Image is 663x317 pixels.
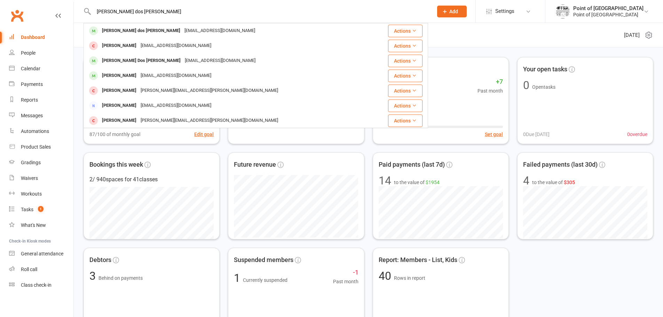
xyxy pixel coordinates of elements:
[21,113,43,118] div: Messages
[89,130,140,138] span: 87/100 of monthly goal
[523,130,550,138] span: 0 Due [DATE]
[100,56,183,66] div: [PERSON_NAME] Dos [PERSON_NAME]
[564,180,575,185] span: $305
[9,108,73,124] a: Messages
[624,31,640,39] span: [DATE]
[556,5,570,18] img: thumb_image1609667577.png
[21,160,41,165] div: Gradings
[379,269,394,283] span: 40
[9,186,73,202] a: Workouts
[21,282,52,288] div: Class check-in
[333,278,358,285] span: Past month
[394,179,440,186] span: to the value of
[21,144,51,150] div: Product Sales
[100,26,182,36] div: [PERSON_NAME] dos [PERSON_NAME]
[532,179,575,186] span: to the value of
[21,222,46,228] div: What's New
[388,55,423,67] button: Actions
[234,255,293,265] span: Suspended members
[495,3,514,19] span: Settings
[21,81,43,87] div: Payments
[9,45,73,61] a: People
[100,101,139,111] div: [PERSON_NAME]
[333,268,358,278] span: -1
[183,56,258,66] div: [EMAIL_ADDRESS][DOMAIN_NAME]
[477,87,503,95] span: Past month
[523,175,529,186] div: 4
[21,34,45,40] div: Dashboard
[388,40,423,52] button: Actions
[9,246,73,262] a: General attendance kiosk mode
[21,267,37,272] div: Roll call
[100,41,139,51] div: [PERSON_NAME]
[523,160,598,170] span: Failed payments (last 30d)
[9,30,73,45] a: Dashboard
[21,175,38,181] div: Waivers
[9,77,73,92] a: Payments
[139,101,213,111] div: [EMAIL_ADDRESS][DOMAIN_NAME]
[388,100,423,112] button: Actions
[9,262,73,277] a: Roll call
[532,84,555,90] span: Open tasks
[379,255,457,265] span: Report: Members - List, Kids
[234,160,276,170] span: Future revenue
[388,114,423,127] button: Actions
[21,66,40,71] div: Calendar
[243,277,287,283] span: Currently suspended
[388,70,423,82] button: Actions
[573,11,644,18] div: Point of [GEOGRAPHIC_DATA]
[627,130,647,138] span: 0 overdue
[89,269,98,283] span: 3
[394,275,425,281] span: Rows in report
[9,217,73,233] a: What's New
[139,41,213,51] div: [EMAIL_ADDRESS][DOMAIN_NAME]
[388,85,423,97] button: Actions
[9,92,73,108] a: Reports
[100,86,139,96] div: [PERSON_NAME]
[89,160,143,170] span: Bookings this week
[9,155,73,171] a: Gradings
[21,207,33,212] div: Tasks
[9,61,73,77] a: Calendar
[21,191,42,197] div: Workouts
[477,77,503,87] span: +7
[182,26,257,36] div: [EMAIL_ADDRESS][DOMAIN_NAME]
[379,160,445,170] span: Paid payments (last 7d)
[8,7,26,24] a: Clubworx
[89,175,214,184] div: 2 / 940 spaces for 41 classes
[485,130,503,138] button: Set goal
[426,180,440,185] span: $1954
[100,71,139,81] div: [PERSON_NAME]
[379,175,391,186] div: 14
[98,275,143,281] span: Behind on payments
[523,64,567,74] span: Your open tasks
[9,202,73,217] a: Tasks 1
[573,5,644,11] div: Point of [GEOGRAPHIC_DATA]
[21,251,63,256] div: General attendance
[9,277,73,293] a: Class kiosk mode
[523,80,529,91] div: 0
[21,128,49,134] div: Automations
[21,97,38,103] div: Reports
[194,130,214,138] button: Edit goal
[437,6,467,17] button: Add
[21,50,35,56] div: People
[139,71,213,81] div: [EMAIL_ADDRESS][DOMAIN_NAME]
[38,206,44,212] span: 1
[89,255,111,265] span: Debtors
[9,124,73,139] a: Automations
[139,86,280,96] div: [PERSON_NAME][EMAIL_ADDRESS][PERSON_NAME][DOMAIN_NAME]
[9,139,73,155] a: Product Sales
[449,9,458,14] span: Add
[388,25,423,37] button: Actions
[139,116,280,126] div: [PERSON_NAME][EMAIL_ADDRESS][PERSON_NAME][DOMAIN_NAME]
[92,7,428,16] input: Search...
[100,116,139,126] div: [PERSON_NAME]
[9,171,73,186] a: Waivers
[234,272,287,284] div: 1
